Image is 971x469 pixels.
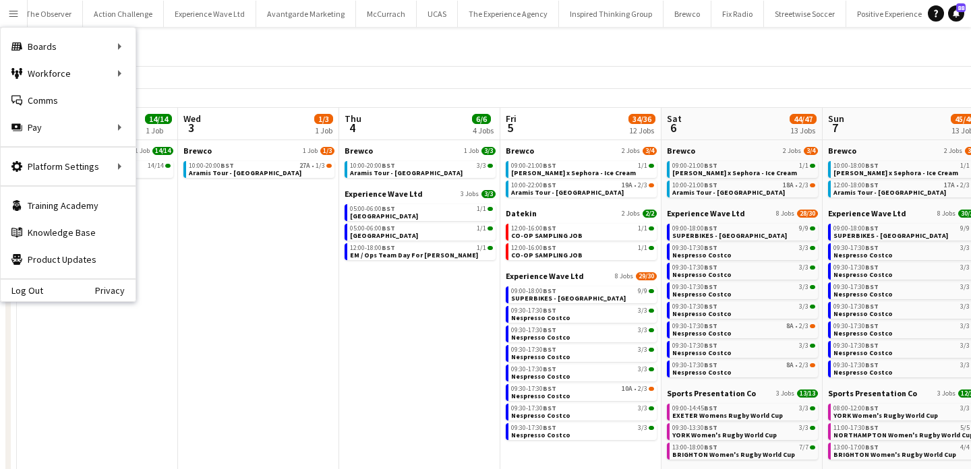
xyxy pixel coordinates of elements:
span: 17A [944,182,955,189]
div: • [511,182,654,189]
span: 1/1 [477,225,486,232]
a: 09:30-17:30BST3/3Nespresso Costco [672,341,815,356]
span: Experience Wave Ltd [667,208,745,218]
span: 09:00-18:00 [833,225,879,232]
span: BST [865,404,879,412]
a: Brewco1 Job1/3 [183,146,334,156]
span: 09:30-17:30 [833,284,879,290]
span: 2 Jobs [622,210,640,218]
span: 3/3 [638,405,647,412]
a: 09:30-17:30BST3/3Nespresso Costco [672,263,815,278]
a: Brewco2 Jobs3/4 [506,146,657,156]
span: Donington Park Mileage [350,212,418,220]
span: 09:00-18:00 [672,225,717,232]
span: Nespresso Costco [511,431,570,439]
a: 09:30-17:30BST8A•2/3Nespresso Costco [672,361,815,376]
span: Nespresso Costco [511,352,570,361]
span: BST [865,302,879,311]
span: 09:30-17:30 [672,342,717,349]
span: Nespresso Costco [672,309,732,318]
a: Privacy [95,285,136,296]
span: Nespresso Costco [672,348,732,357]
span: 3/3 [638,425,647,431]
button: Inspired Thinking Group [559,1,664,27]
button: The Observer [15,1,83,27]
span: 3/3 [799,342,808,349]
span: Experience Wave Ltd [345,189,423,199]
span: BST [704,263,717,272]
span: BST [704,302,717,311]
button: McCurrach [356,1,417,27]
a: 09:30-17:30BST3/3Nespresso Costco [672,302,815,317]
div: Experience Wave Ltd3 Jobs3/305:00-06:00BST1/1[GEOGRAPHIC_DATA]05:00-06:00BST1/1[GEOGRAPHIC_DATA]1... [345,189,496,263]
div: • [189,162,332,169]
span: Aramis Tour - Manchester [833,188,946,197]
button: Brewco [664,1,711,27]
span: 09:30-17:30 [511,405,556,412]
a: Log Out [1,285,43,296]
a: Sports Presentation Co3 Jobs13/13 [667,388,818,398]
span: BST [543,325,556,334]
span: 09:30-17:30 [511,425,556,431]
span: Brewco [183,146,212,156]
span: BST [865,224,879,232]
a: Training Academy [1,192,136,219]
span: 09:30-17:30 [833,303,879,310]
span: CO-OP SAMPLING JOB [511,231,583,240]
span: Estée Lauder x Sephora - Ice Cream [672,168,797,177]
span: 28/30 [797,210,818,218]
div: • [672,323,815,330]
span: Nespresso Costco [672,290,732,299]
div: Sports Presentation Co3 Jobs13/1309:00-14:45BST3/3EXETER Womens Rugby World Cup09:30-13:30BST3/3Y... [667,388,818,462]
span: 09:30-17:30 [672,323,717,330]
span: BST [382,204,395,213]
a: Knowledge Base [1,219,136,246]
span: BST [382,243,395,252]
span: 09:30-17:30 [511,327,556,334]
span: 09:00-14:45 [672,405,717,412]
span: Aramis Tour - Birmingham [189,168,301,177]
a: 09:00-18:00BST9/9SUPERBIKES - [GEOGRAPHIC_DATA] [511,286,654,302]
span: BST [382,224,395,232]
span: Datekin [506,208,537,218]
span: BST [704,181,717,189]
a: 09:30-17:30BST8A•2/3Nespresso Costco [672,321,815,337]
div: • [672,182,815,189]
span: Nespresso Costco [833,309,893,318]
span: 3/3 [638,346,647,353]
span: Experience Wave Ltd [828,208,906,218]
span: 8 Jobs [776,210,794,218]
span: 8A [786,362,794,369]
span: 3/3 [960,342,970,349]
span: 9/9 [638,288,647,294]
a: Comms [1,87,136,114]
div: Brewco1 Job3/310:00-20:00BST3/3Aramis Tour - [GEOGRAPHIC_DATA] [345,146,496,189]
span: 09:30-17:30 [833,323,879,330]
span: 1 Job [303,147,318,155]
button: Avantgarde Marketing [256,1,356,27]
span: 3/3 [477,162,486,169]
span: 9/9 [960,225,970,232]
span: 3/3 [638,327,647,334]
span: 09:30-17:30 [511,346,556,353]
span: BST [704,341,717,350]
span: BST [543,404,556,412]
span: Nespresso Costco [672,368,732,377]
span: Estée Lauder x Sephora - Ice Cream [833,168,958,177]
span: 1/3 [320,147,334,155]
a: 09:30-17:30BST3/3Nespresso Costco [672,282,815,298]
span: 2/3 [638,385,647,392]
span: 29/30 [636,272,657,280]
span: 3/3 [799,425,808,431]
div: Brewco2 Jobs3/409:00-21:00BST1/1[PERSON_NAME] x Sephora - Ice Cream10:00-21:00BST18A•2/3Aramis To... [667,146,818,208]
span: 88 [956,3,966,12]
span: 10:00-22:00 [511,182,556,189]
span: BST [704,282,717,291]
span: 19A [622,182,632,189]
span: Nespresso Costco [511,392,570,400]
span: 3/4 [643,147,657,155]
span: 3/3 [960,405,970,412]
span: 10:00-21:00 [672,182,717,189]
a: 09:00-21:00BST1/1[PERSON_NAME] x Sephora - Ice Cream [511,161,654,177]
span: BST [543,345,556,354]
